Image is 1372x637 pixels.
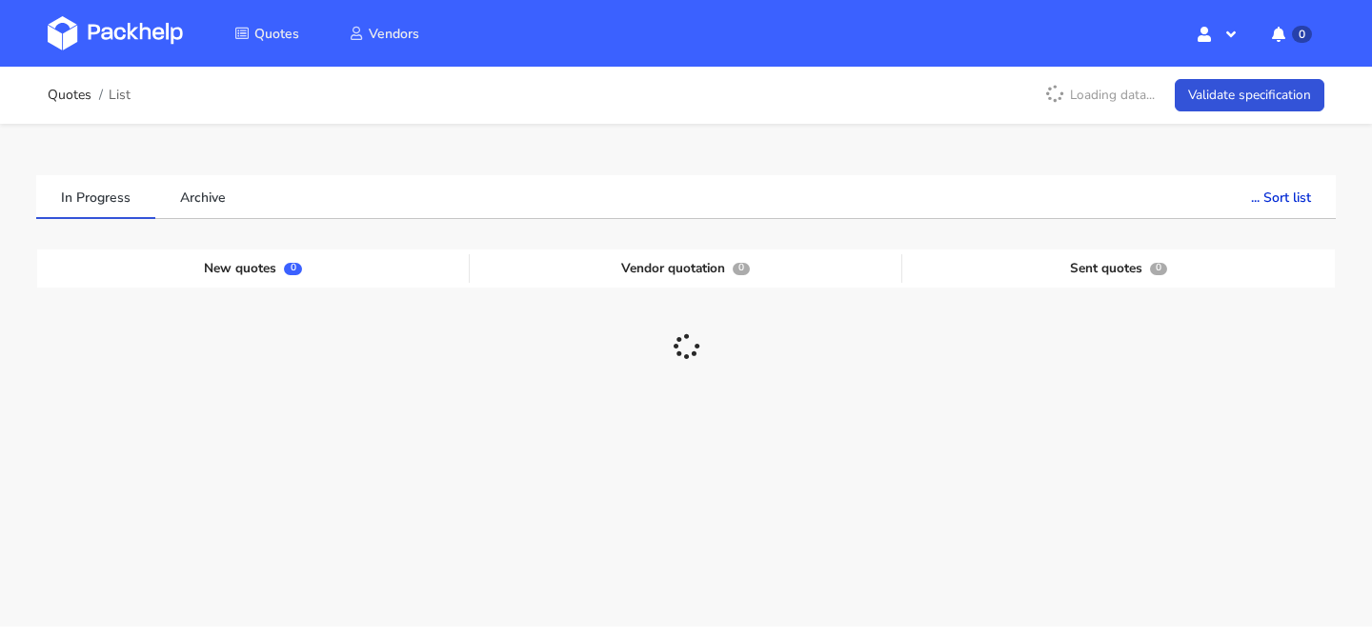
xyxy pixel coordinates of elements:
div: New quotes [37,254,470,283]
button: ... Sort list [1226,175,1336,217]
span: 0 [1292,26,1312,43]
span: List [109,88,131,103]
a: Archive [155,175,251,217]
span: 0 [1150,263,1167,275]
a: In Progress [36,175,155,217]
p: Loading data... [1036,79,1164,111]
span: 0 [284,263,301,275]
span: Vendors [369,25,419,43]
span: 0 [733,263,750,275]
a: Validate specification [1175,79,1324,112]
button: 0 [1257,16,1324,50]
a: Vendors [326,16,442,50]
nav: breadcrumb [48,76,131,114]
div: Vendor quotation [470,254,902,283]
a: Quotes [212,16,322,50]
img: Dashboard [48,16,183,50]
a: Quotes [48,88,91,103]
div: Sent quotes [902,254,1335,283]
span: Quotes [254,25,299,43]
